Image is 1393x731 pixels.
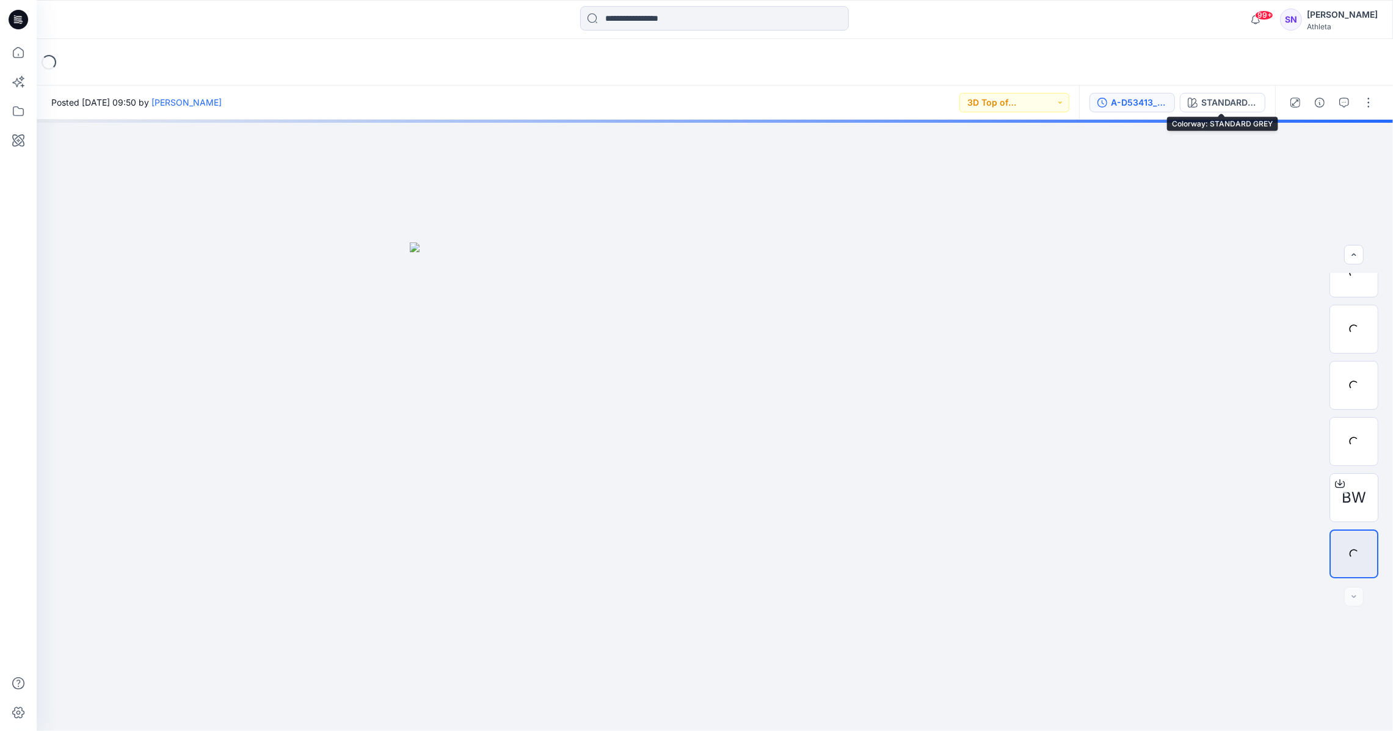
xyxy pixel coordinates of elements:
[1180,93,1265,112] button: STANDARD GREY
[1307,7,1378,22] div: [PERSON_NAME]
[51,96,222,109] span: Posted [DATE] 09:50 by
[1201,96,1257,109] div: STANDARD GREY
[1111,96,1167,109] div: A-D53413_778043
[1280,9,1302,31] div: SN
[1089,93,1175,112] button: A-D53413_778043
[1307,22,1378,31] div: Athleta
[151,97,222,107] a: [PERSON_NAME]
[1342,487,1366,509] span: BW
[1310,93,1329,112] button: Details
[1255,10,1273,20] span: 99+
